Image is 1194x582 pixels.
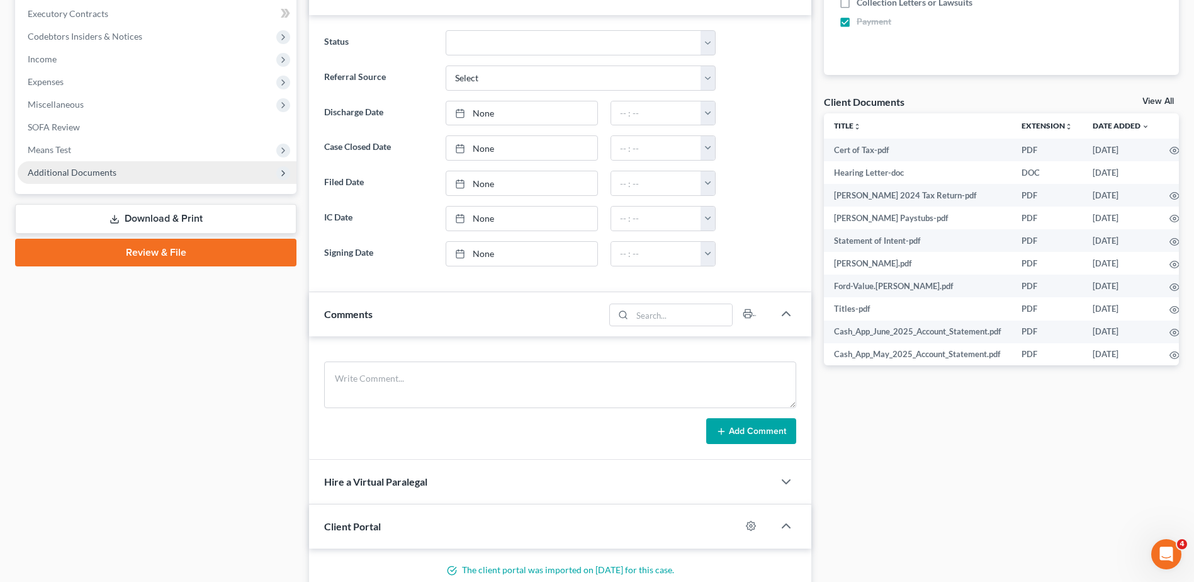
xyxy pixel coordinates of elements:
[824,297,1011,320] td: Titles-pdf
[1083,297,1159,320] td: [DATE]
[853,123,861,130] i: unfold_more
[318,30,439,55] label: Status
[1083,184,1159,207] td: [DATE]
[1011,297,1083,320] td: PDF
[824,275,1011,297] td: Ford-Value.[PERSON_NAME].pdf
[446,207,597,231] a: None
[18,3,296,25] a: Executory Contracts
[824,252,1011,275] td: [PERSON_NAME].pdf
[1011,184,1083,207] td: PDF
[632,304,732,326] input: Search...
[28,144,71,155] span: Means Test
[318,66,439,91] label: Referral Source
[1083,275,1159,297] td: [DATE]
[1065,123,1073,130] i: unfold_more
[1177,539,1187,549] span: 4
[1011,275,1083,297] td: PDF
[318,206,439,231] label: IC Date
[318,171,439,196] label: Filed Date
[318,101,439,126] label: Discharge Date
[824,321,1011,343] td: Cash_App_June_2025_Account_Statement.pdf
[1083,229,1159,252] td: [DATE]
[824,161,1011,184] td: Hearing Letter-doc
[1011,207,1083,229] td: PDF
[824,184,1011,207] td: [PERSON_NAME] 2024 Tax Return-pdf
[18,116,296,139] a: SOFA Review
[446,242,597,266] a: None
[1083,161,1159,184] td: [DATE]
[28,76,64,87] span: Expenses
[1083,252,1159,275] td: [DATE]
[611,101,701,125] input: -- : --
[324,476,427,488] span: Hire a Virtual Paralegal
[834,121,861,130] a: Titleunfold_more
[824,95,904,108] div: Client Documents
[824,207,1011,229] td: [PERSON_NAME] Paystubs-pdf
[1022,121,1073,130] a: Extensionunfold_more
[1011,343,1083,366] td: PDF
[1083,321,1159,343] td: [DATE]
[611,171,701,195] input: -- : --
[28,167,116,178] span: Additional Documents
[1083,207,1159,229] td: [DATE]
[1142,123,1149,130] i: expand_more
[1093,121,1149,130] a: Date Added expand_more
[1011,229,1083,252] td: PDF
[15,204,296,234] a: Download & Print
[611,242,701,266] input: -- : --
[28,54,57,64] span: Income
[28,99,84,110] span: Miscellaneous
[1011,252,1083,275] td: PDF
[15,239,296,266] a: Review & File
[446,101,597,125] a: None
[857,15,891,28] span: Payment
[318,135,439,161] label: Case Closed Date
[1011,139,1083,161] td: PDF
[324,520,381,532] span: Client Portal
[1083,343,1159,366] td: [DATE]
[1151,539,1181,569] iframe: Intercom live chat
[318,241,439,266] label: Signing Date
[824,343,1011,366] td: Cash_App_May_2025_Account_Statement.pdf
[1083,139,1159,161] td: [DATE]
[611,136,701,160] input: -- : --
[1142,97,1174,106] a: View All
[1011,321,1083,343] td: PDF
[824,139,1011,161] td: Cert of Tax-pdf
[706,418,796,445] button: Add Comment
[28,31,142,42] span: Codebtors Insiders & Notices
[28,8,108,19] span: Executory Contracts
[611,207,701,231] input: -- : --
[324,308,373,320] span: Comments
[324,564,796,576] p: The client portal was imported on [DATE] for this case.
[824,229,1011,252] td: Statement of Intent-pdf
[28,122,80,132] span: SOFA Review
[446,136,597,160] a: None
[1011,161,1083,184] td: DOC
[446,171,597,195] a: None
